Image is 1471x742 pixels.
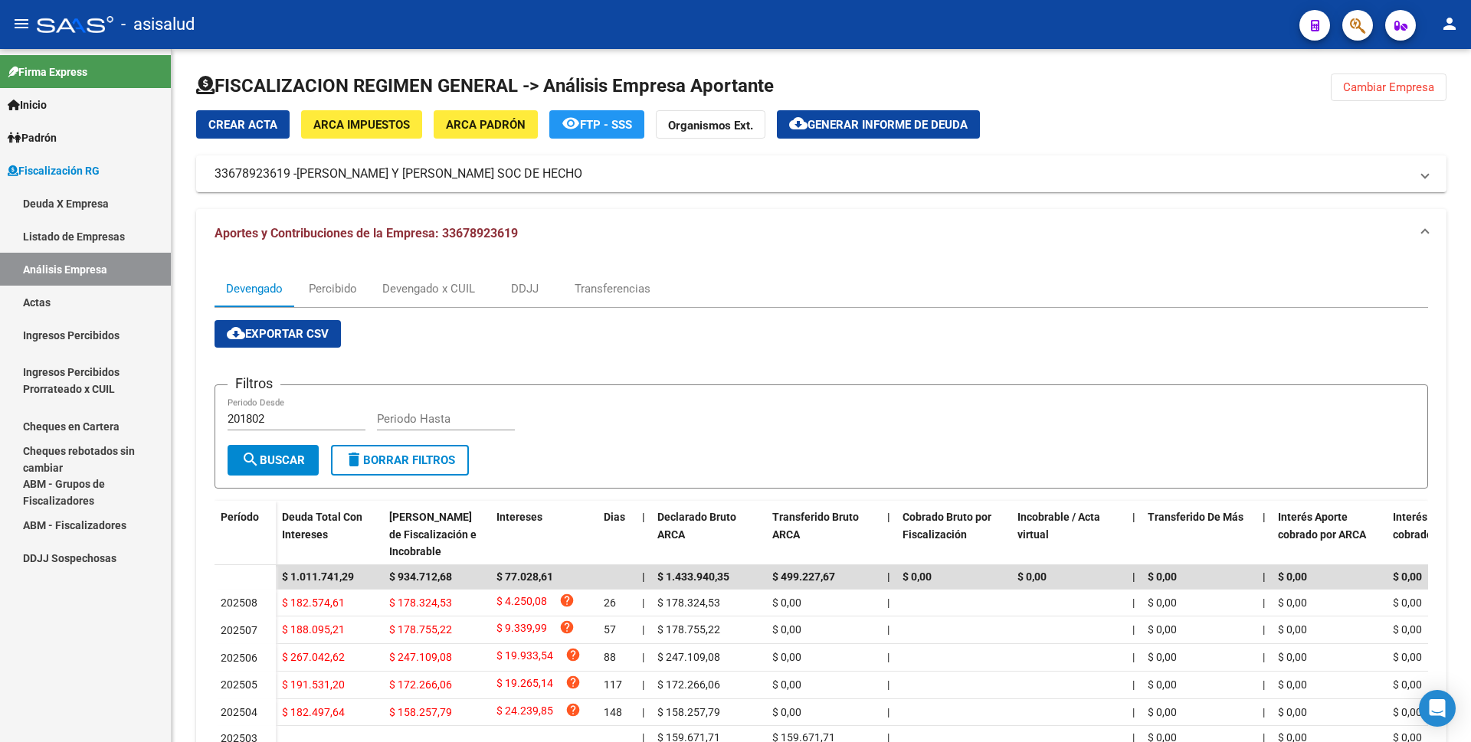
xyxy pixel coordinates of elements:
datatable-header-cell: Incobrable / Acta virtual [1011,501,1126,568]
span: | [1132,511,1135,523]
span: | [1263,678,1265,691]
datatable-header-cell: Transferido Bruto ARCA [766,501,881,568]
span: $ 188.095,21 [282,623,345,636]
span: | [887,678,889,691]
span: 117 [604,678,622,691]
datatable-header-cell: Declarado Bruto ARCA [651,501,766,568]
span: $ 0,00 [1278,623,1307,636]
span: $ 1.433.940,35 [657,570,729,583]
span: | [1263,597,1265,609]
span: $ 0,00 [1148,678,1177,691]
span: Firma Express [8,64,87,80]
span: Deuda Total Con Intereses [282,511,362,541]
span: $ 4.250,08 [496,593,547,613]
span: $ 0,00 [1393,623,1422,636]
i: help [559,619,575,635]
datatable-header-cell: | [636,501,651,568]
span: $ 182.497,64 [282,706,345,718]
span: $ 0,00 [1278,597,1307,609]
span: | [887,597,889,609]
span: $ 0,00 [1393,651,1422,663]
span: Dias [604,511,625,523]
span: 57 [604,623,616,636]
span: 148 [604,706,622,718]
button: FTP - SSS [549,110,644,139]
span: $ 191.531,20 [282,678,345,691]
span: | [642,597,644,609]
span: Exportar CSV [227,327,329,341]
span: 26 [604,597,616,609]
datatable-header-cell: Deuda Total Con Intereses [276,501,383,568]
span: 202508 [221,597,257,609]
span: | [1263,623,1265,636]
mat-panel-title: 33678923619 - [215,165,1410,182]
span: | [887,651,889,663]
span: $ 0,00 [1278,570,1307,583]
span: $ 0,00 [1278,706,1307,718]
mat-expansion-panel-header: 33678923619 -[PERSON_NAME] Y [PERSON_NAME] SOC DE HECHO [196,155,1446,192]
span: | [1132,570,1135,583]
span: Padrón [8,129,57,146]
datatable-header-cell: Intereses [490,501,598,568]
span: Período [221,511,259,523]
span: Cambiar Empresa [1343,80,1434,94]
span: $ 0,00 [1393,678,1422,691]
span: $ 158.257,79 [389,706,452,718]
span: $ 158.257,79 [657,706,720,718]
span: $ 182.574,61 [282,597,345,609]
span: $ 178.324,53 [657,597,720,609]
span: | [887,570,890,583]
span: | [642,678,644,691]
span: $ 0,00 [1148,623,1177,636]
span: 88 [604,651,616,663]
span: | [1263,706,1265,718]
span: Incobrable / Acta virtual [1017,511,1100,541]
span: | [887,623,889,636]
span: $ 0,00 [1148,651,1177,663]
div: Open Intercom Messenger [1419,690,1456,727]
span: $ 178.755,22 [657,623,720,636]
datatable-header-cell: | [881,501,896,568]
i: help [559,593,575,608]
span: $ 0,00 [772,623,801,636]
span: $ 0,00 [903,570,932,583]
span: $ 0,00 [772,678,801,691]
span: Declarado Bruto ARCA [657,511,736,541]
span: $ 9.339,99 [496,619,547,640]
span: | [1132,651,1135,663]
span: | [1132,678,1135,691]
span: ARCA Impuestos [313,118,410,132]
datatable-header-cell: Período [215,501,276,565]
button: Buscar [228,445,319,476]
mat-icon: menu [12,15,31,33]
button: Generar informe de deuda [777,110,980,139]
span: $ 0,00 [1278,651,1307,663]
span: ARCA Padrón [446,118,526,132]
span: [PERSON_NAME] de Fiscalización e Incobrable [389,511,477,558]
span: $ 0,00 [1393,597,1422,609]
div: Devengado x CUIL [382,280,475,297]
span: $ 24.239,85 [496,702,553,723]
span: | [642,651,644,663]
span: 202506 [221,652,257,664]
span: Aportes y Contribuciones de la Empresa: 33678923619 [215,226,518,240]
h1: FISCALIZACION REGIMEN GENERAL -> Análisis Empresa Aportante [196,74,774,98]
datatable-header-cell: | [1256,501,1272,568]
button: Crear Acta [196,110,290,139]
span: Crear Acta [208,118,277,132]
button: Organismos Ext. [656,110,765,139]
span: | [642,570,645,583]
span: $ 0,00 [1148,597,1177,609]
span: Intereses [496,511,542,523]
button: Borrar Filtros [331,445,469,476]
span: | [642,623,644,636]
span: | [642,706,644,718]
button: Cambiar Empresa [1331,74,1446,101]
i: help [565,675,581,690]
span: Transferido Bruto ARCA [772,511,859,541]
span: $ 0,00 [772,597,801,609]
span: [PERSON_NAME] Y [PERSON_NAME] SOC DE HECHO [296,165,582,182]
span: | [642,511,645,523]
span: | [1132,597,1135,609]
datatable-header-cell: Deuda Bruta Neto de Fiscalización e Incobrable [383,501,490,568]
